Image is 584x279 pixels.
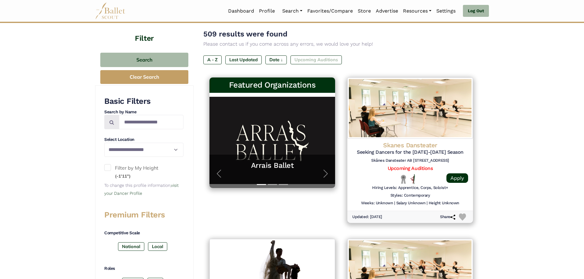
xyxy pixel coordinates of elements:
[290,55,342,64] label: Upcoming Auditions
[401,5,434,17] a: Resources
[216,161,329,170] a: Arrais Ballet
[214,80,330,90] h3: Featured Organizations
[355,5,373,17] a: Store
[104,210,183,220] h3: Premium Filters
[203,40,479,48] p: Please contact us if you come across any errors, we would love your help!
[148,242,167,251] label: Local
[226,5,257,17] a: Dashboard
[352,214,382,220] h6: Updated: [DATE]
[268,181,277,188] button: Slide 2
[463,5,489,17] a: Log Out
[373,5,401,17] a: Advertise
[396,201,425,206] h6: Salary Unknown
[305,5,355,17] a: Favorites/Compare
[104,109,183,115] h4: Search by Name
[372,185,448,190] h6: Hiring Levels: Apprentice, Corps, Soloist+
[257,181,266,188] button: Slide 1
[394,201,395,206] h6: |
[115,173,131,179] small: (-1'11")
[440,214,455,220] h6: Share
[265,55,287,64] label: Date ↓
[280,5,305,17] a: Search
[352,158,468,163] h6: Skånes Dansteater AB [STREET_ADDRESS]
[225,55,262,64] label: Last Updated
[390,193,430,198] h6: Styles: Contemporary
[104,230,183,236] h4: Competitive Scale
[459,213,466,221] img: Heart
[257,5,277,17] a: Profile
[100,70,188,84] button: Clear Search
[400,175,407,184] img: Local
[104,266,183,272] h4: Roles
[95,18,194,43] h4: Filter
[361,201,393,206] h6: Weeks: Unknown
[388,165,433,171] a: Upcoming Auditions
[100,53,188,67] button: Search
[427,201,427,206] h6: |
[347,77,473,139] img: Logo
[104,96,183,107] h3: Basic Filters
[118,242,144,251] label: National
[410,174,415,184] img: All
[446,173,468,183] a: Apply
[429,201,459,206] h6: Height Unknown
[104,164,183,180] label: Filter by My Height
[104,137,183,143] h4: Select Location
[119,115,183,129] input: Search by names...
[434,5,458,17] a: Settings
[352,149,468,156] h5: Seeking Dancers for the [DATE]-[DATE] Season
[203,55,222,64] label: A - Z
[104,183,179,196] small: To change this profile information,
[352,141,468,149] h4: Skanes Dansteater
[203,30,287,38] span: 509 results were found
[279,181,288,188] button: Slide 3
